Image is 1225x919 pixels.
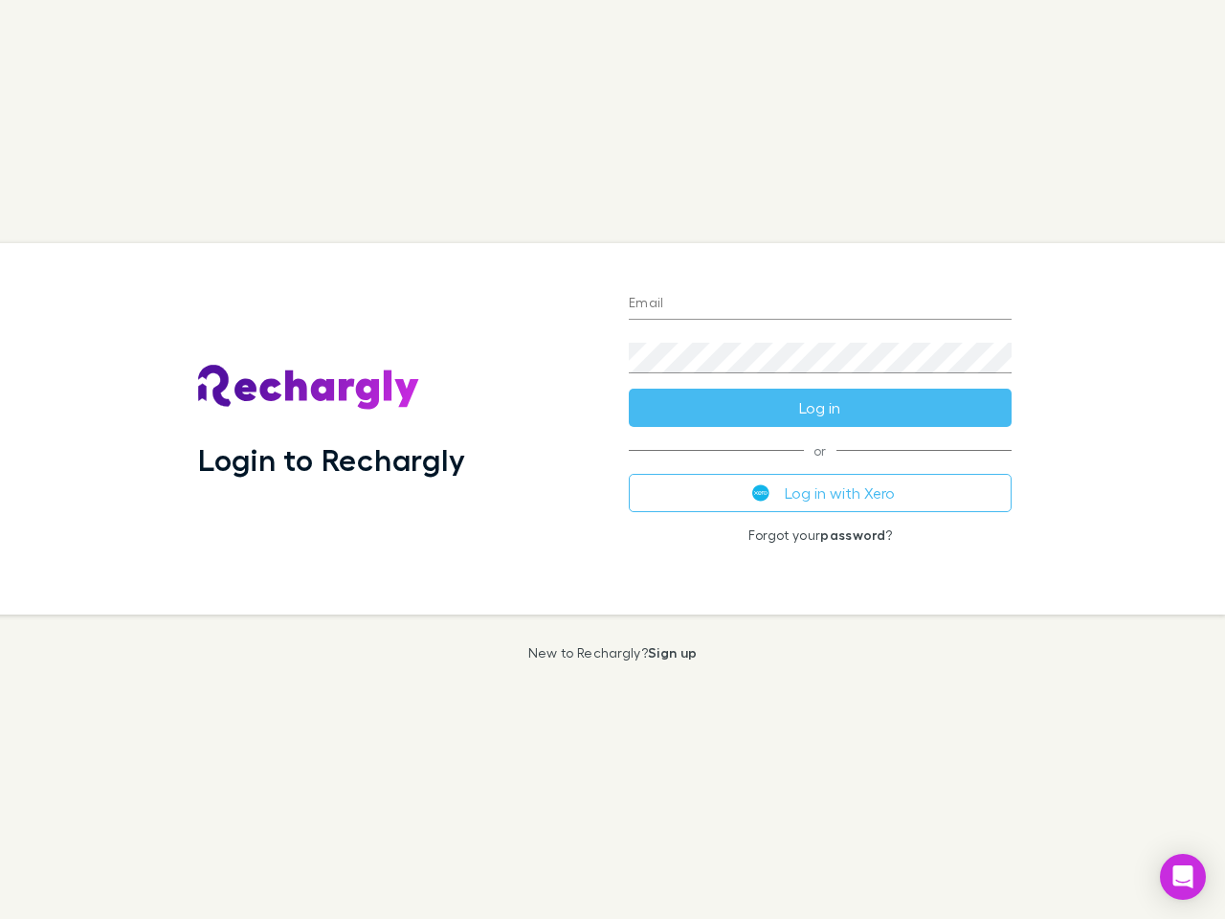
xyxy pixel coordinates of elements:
span: or [629,450,1012,451]
p: New to Rechargly? [528,645,698,661]
div: Open Intercom Messenger [1160,854,1206,900]
button: Log in with Xero [629,474,1012,512]
a: password [820,527,885,543]
button: Log in [629,389,1012,427]
img: Xero's logo [752,484,769,502]
img: Rechargly's Logo [198,365,420,411]
p: Forgot your ? [629,527,1012,543]
h1: Login to Rechargly [198,441,465,478]
a: Sign up [648,644,697,661]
